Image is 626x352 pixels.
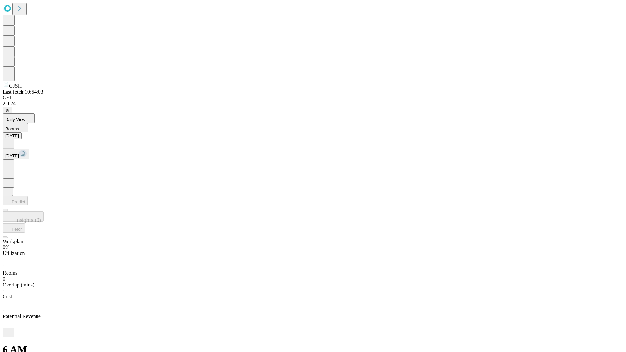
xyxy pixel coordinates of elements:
button: Fetch [3,223,25,233]
span: - [3,308,4,313]
button: Insights (0) [3,211,44,222]
span: Utilization [3,250,25,256]
button: Rooms [3,123,28,132]
span: 1 [3,264,5,270]
span: Cost [3,294,12,299]
span: 0% [3,244,9,250]
button: [DATE] [3,149,29,159]
span: [DATE] [5,154,19,158]
span: Workplan [3,239,23,244]
button: Predict [3,196,28,205]
span: Last fetch: 10:54:03 [3,89,43,95]
span: Insights (0) [15,217,41,223]
span: @ [5,108,10,112]
span: GJSH [9,83,22,89]
div: 2.0.241 [3,101,623,107]
button: [DATE] [3,132,22,139]
button: @ [3,107,12,113]
span: Overlap (mins) [3,282,34,287]
div: GEI [3,95,623,101]
span: 0 [3,276,5,282]
span: Potential Revenue [3,314,41,319]
span: Daily View [5,117,25,122]
span: Rooms [5,126,19,131]
span: - [3,288,4,293]
span: Rooms [3,270,17,276]
button: Daily View [3,113,35,123]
